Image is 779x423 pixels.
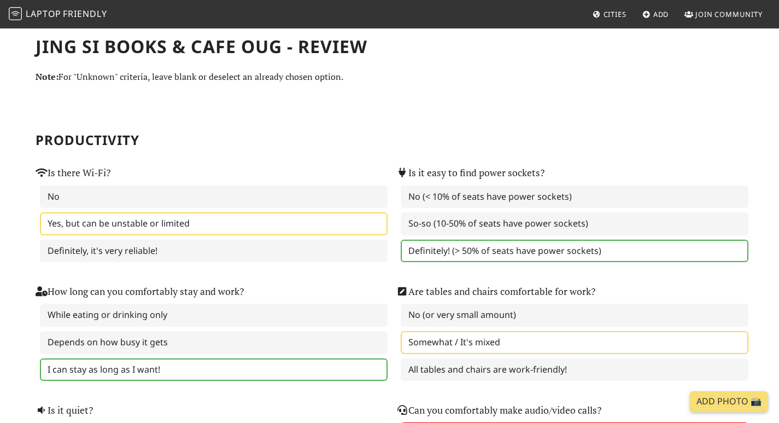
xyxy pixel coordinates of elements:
[401,304,748,327] label: No (or very small amount)
[396,165,544,181] label: Is it easy to find power sockets?
[36,71,58,83] strong: Note:
[36,36,744,57] h1: Jing Si Books & Cafe OUG - Review
[40,212,388,235] label: Yes, but can be unstable or limited
[36,403,93,418] label: Is it quiet?
[36,70,744,84] p: For "Unknown" criteria, leave blank or deselect an already chosen option.
[653,9,669,19] span: Add
[36,165,110,181] label: Is there Wi-Fi?
[588,4,631,24] a: Cities
[401,358,748,381] label: All tables and chairs are work-friendly!
[9,7,22,20] img: LaptopFriendly
[40,186,388,208] label: No
[63,8,107,20] span: Friendly
[401,212,748,235] label: So-so (10-50% of seats have power sockets)
[40,304,388,327] label: While eating or drinking only
[36,132,744,148] h2: Productivity
[695,9,763,19] span: Join Community
[680,4,767,24] a: Join Community
[36,284,244,299] label: How long can you comfortably stay and work?
[40,358,388,381] label: I can stay as long as I want!
[396,284,595,299] label: Are tables and chairs comfortable for work?
[690,391,768,412] a: Add Photo 📸
[9,5,107,24] a: LaptopFriendly LaptopFriendly
[401,331,748,354] label: Somewhat / It's mixed
[638,4,673,24] a: Add
[604,9,626,19] span: Cities
[26,8,61,20] span: Laptop
[40,331,388,354] label: Depends on how busy it gets
[40,240,388,263] label: Definitely, it's very reliable!
[401,186,748,208] label: No (< 10% of seats have power sockets)
[396,403,601,418] label: Can you comfortably make audio/video calls?
[401,240,748,263] label: Definitely! (> 50% of seats have power sockets)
